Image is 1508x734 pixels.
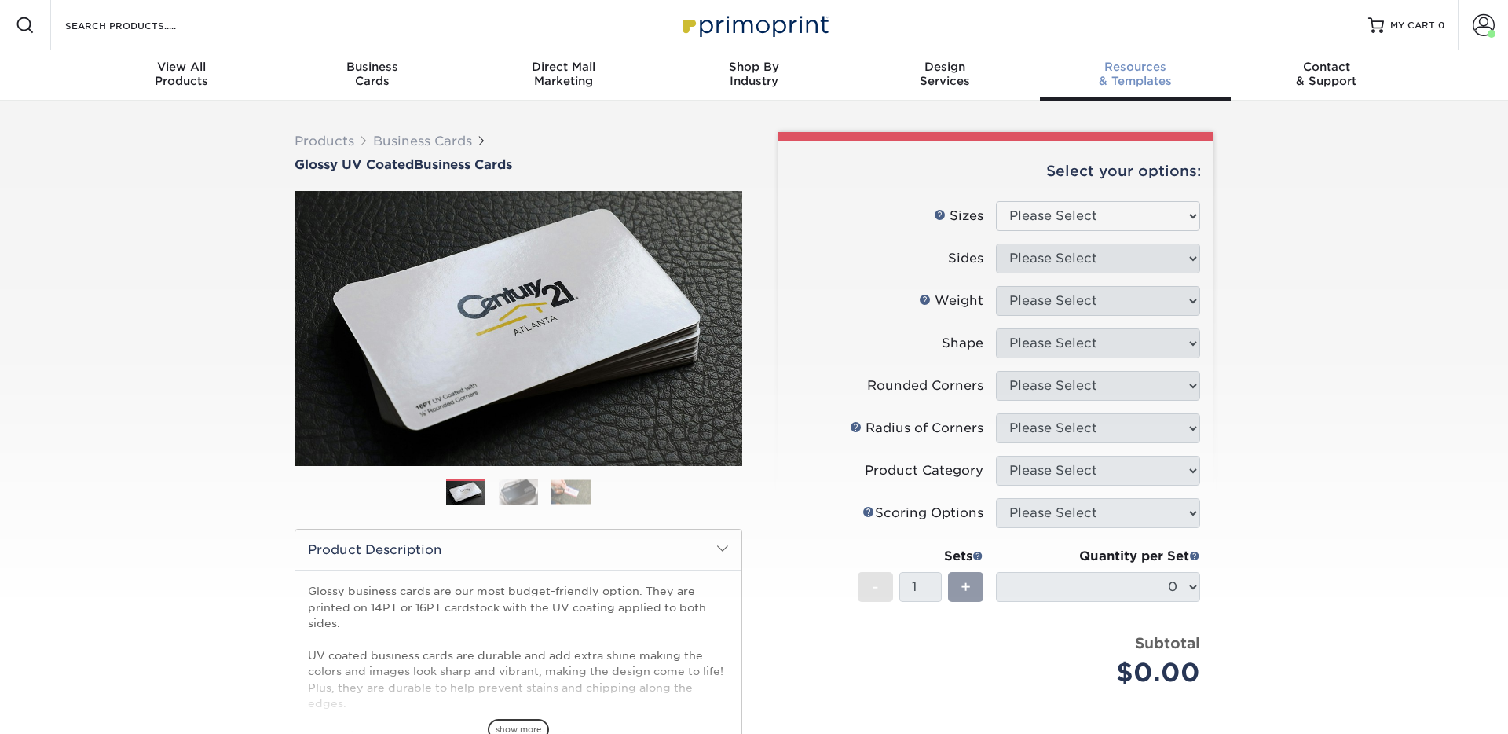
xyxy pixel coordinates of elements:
[86,50,277,101] a: View AllProducts
[1231,50,1422,101] a: Contact& Support
[1008,654,1200,692] div: $0.00
[1231,60,1422,88] div: & Support
[659,50,850,101] a: Shop ByIndustry
[849,60,1040,88] div: Services
[1438,20,1445,31] span: 0
[468,60,659,88] div: Marketing
[1040,60,1231,88] div: & Templates
[1135,634,1200,651] strong: Subtotal
[1040,60,1231,74] span: Resources
[277,50,468,101] a: BusinessCards
[659,60,850,74] span: Shop By
[64,16,217,35] input: SEARCH PRODUCTS.....
[468,50,659,101] a: Direct MailMarketing
[849,60,1040,74] span: Design
[468,60,659,74] span: Direct Mail
[1231,60,1422,74] span: Contact
[277,60,468,88] div: Cards
[675,8,833,42] img: Primoprint
[277,60,468,74] span: Business
[1040,50,1231,101] a: Resources& Templates
[86,60,277,74] span: View All
[659,60,850,88] div: Industry
[86,60,277,88] div: Products
[849,50,1040,101] a: DesignServices
[1390,19,1435,32] span: MY CART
